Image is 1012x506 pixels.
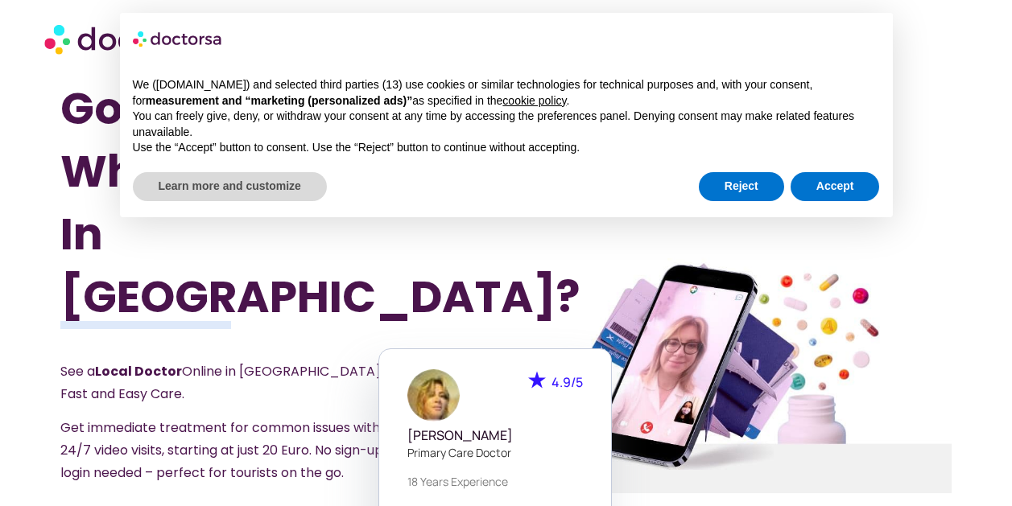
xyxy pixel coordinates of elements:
a: cookie policy [502,94,566,107]
span: Get immediate treatment for common issues with 24/7 video visits, starting at just 20 Euro. No si... [60,418,400,482]
img: logo [133,26,223,51]
button: Accept [791,172,880,201]
p: You can freely give, deny, or withdraw your consent at any time by accessing the preferences pane... [133,109,880,140]
strong: measurement and “marketing (personalized ads)” [146,94,412,107]
span: See a Online in [GEOGRAPHIC_DATA] – Fast and Easy Care. [60,362,392,403]
strong: Local Doctor [95,362,182,381]
p: We ([DOMAIN_NAME]) and selected third parties (13) use cookies or similar technologies for techni... [133,77,880,109]
button: Learn more and customize [133,172,327,201]
p: Use the “Accept” button to consent. Use the “Reject” button to continue without accepting. [133,140,880,156]
h5: [PERSON_NAME] [407,428,583,443]
h1: Got Sick While Traveling In [GEOGRAPHIC_DATA]? [60,77,439,328]
p: Primary care doctor [407,444,583,461]
p: 18 years experience [407,473,583,490]
span: 4.9/5 [551,373,583,391]
button: Reject [699,172,784,201]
